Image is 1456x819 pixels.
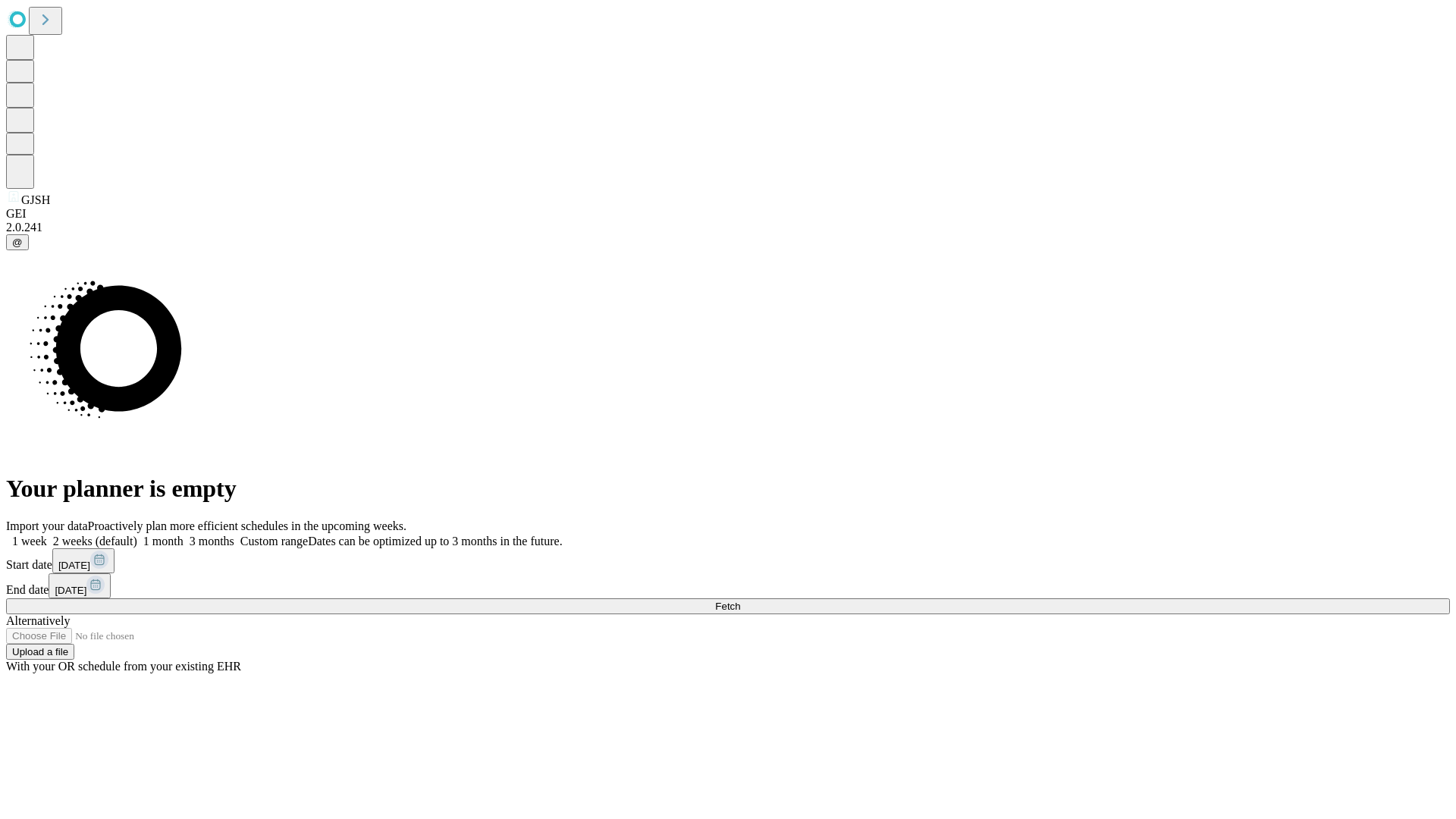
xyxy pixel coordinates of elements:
span: @ [12,237,23,248]
span: Import your data [6,519,88,532]
span: 1 week [12,535,47,548]
button: [DATE] [52,548,115,573]
h1: Your planner is empty [6,475,1450,503]
span: 1 month [143,535,184,548]
span: Alternatively [6,614,70,627]
button: Fetch [6,598,1450,614]
div: GEI [6,207,1450,221]
div: Start date [6,548,1450,573]
div: 2.0.241 [6,221,1450,234]
span: [DATE] [58,560,90,571]
span: Fetch [715,601,740,612]
button: [DATE] [49,573,111,598]
span: With your OR schedule from your existing EHR [6,660,241,673]
span: 3 months [190,535,234,548]
button: Upload a file [6,644,74,660]
button: @ [6,234,29,250]
div: End date [6,573,1450,598]
span: Dates can be optimized up to 3 months in the future. [308,535,562,548]
span: GJSH [21,193,50,206]
span: 2 weeks (default) [53,535,137,548]
span: [DATE] [55,585,86,596]
span: Custom range [240,535,308,548]
span: Proactively plan more efficient schedules in the upcoming weeks. [88,519,406,532]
